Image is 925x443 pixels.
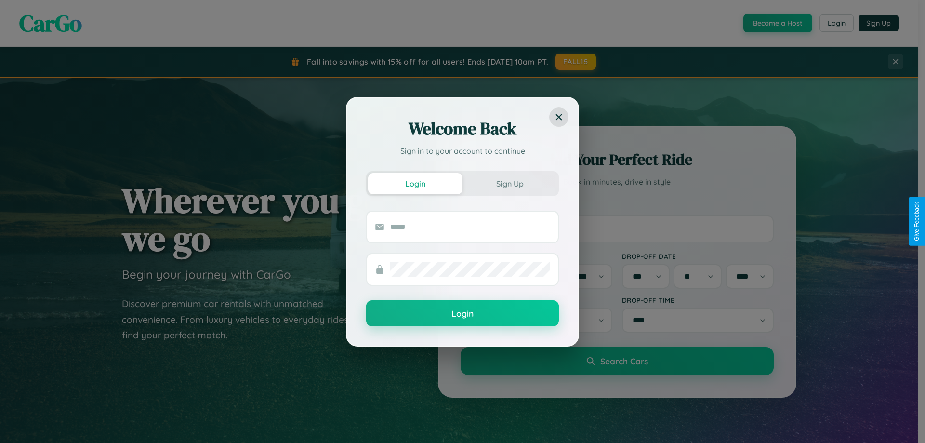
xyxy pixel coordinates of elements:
h2: Welcome Back [366,117,559,140]
p: Sign in to your account to continue [366,145,559,157]
button: Login [366,300,559,326]
div: Give Feedback [913,202,920,241]
button: Login [368,173,462,194]
button: Sign Up [462,173,557,194]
